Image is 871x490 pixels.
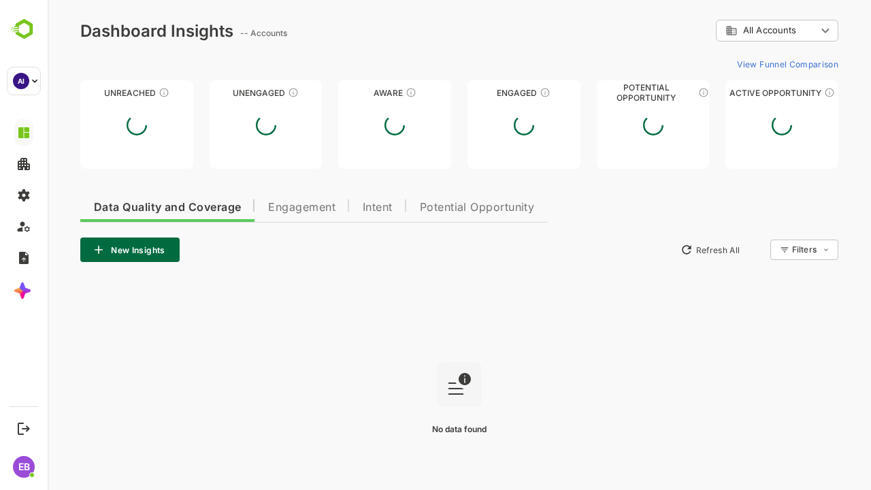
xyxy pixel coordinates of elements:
button: Logout [14,419,33,438]
button: Refresh All [627,239,698,261]
div: Aware [291,88,404,98]
div: These accounts have not been engaged with for a defined time period [111,87,122,98]
span: No data found [384,424,439,434]
div: All Accounts [668,18,791,44]
div: Unengaged [162,88,275,98]
span: Data Quality and Coverage [46,202,193,213]
span: Potential Opportunity [372,202,487,213]
div: These accounts are MQAs and can be passed on to Inside Sales [651,87,661,98]
div: Filters [744,244,769,255]
span: Intent [315,202,345,213]
div: All Accounts [678,24,769,37]
div: Filters [743,238,791,262]
div: EB [13,456,35,478]
button: View Funnel Comparison [684,53,791,75]
span: All Accounts [695,25,749,35]
ag: -- Accounts [193,28,244,38]
div: These accounts have just entered the buying cycle and need further nurturing [358,87,369,98]
div: Engaged [420,88,533,98]
div: Dashboard Insights [33,21,186,41]
div: These accounts are warm, further nurturing would qualify them to MQAs [492,87,503,98]
button: New Insights [33,238,132,262]
img: BambooboxLogoMark.f1c84d78b4c51b1a7b5f700c9845e183.svg [7,16,42,42]
div: Potential Opportunity [549,88,662,98]
div: Active Opportunity [678,88,791,98]
span: Engagement [220,202,288,213]
div: Unreached [33,88,146,98]
div: These accounts have open opportunities which might be at any of the Sales Stages [776,87,787,98]
div: AI [13,73,29,89]
div: These accounts have not shown enough engagement and need nurturing [240,87,251,98]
